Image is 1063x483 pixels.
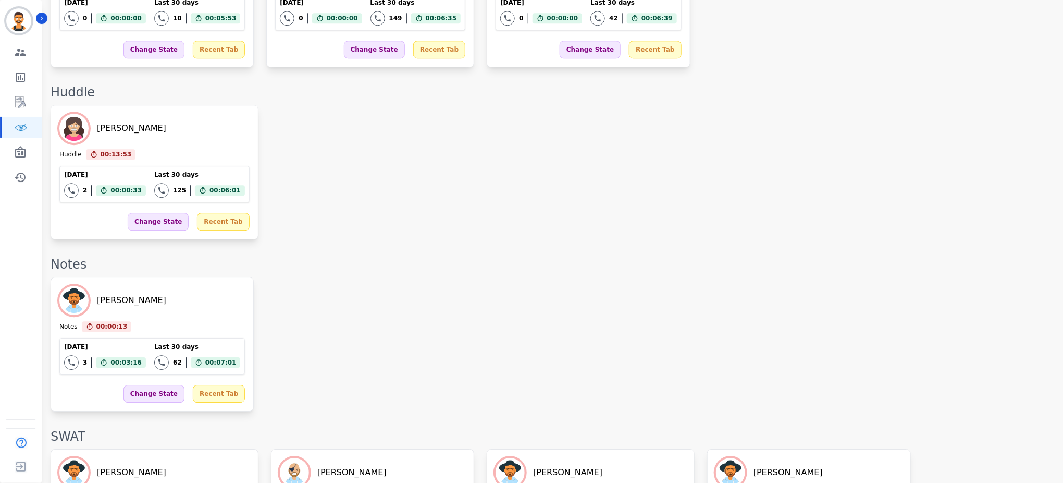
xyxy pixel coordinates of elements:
[83,358,87,367] div: 3
[547,13,578,23] span: 00:00:00
[519,14,523,22] div: 0
[205,13,237,23] span: 00:05:53
[560,41,621,58] div: Change State
[154,343,240,351] div: Last 30 days
[205,357,237,368] span: 00:07:01
[51,84,1053,101] div: Huddle
[609,14,618,22] div: 42
[59,286,89,315] img: Avatar
[193,385,245,403] div: Recent Tab
[110,357,142,368] span: 00:03:16
[83,14,87,22] div: 0
[128,213,189,231] div: Change State
[59,114,89,143] img: Avatar
[97,294,166,307] div: [PERSON_NAME]
[193,41,245,58] div: Recent Tab
[299,14,303,22] div: 0
[83,186,87,195] div: 2
[389,14,402,22] div: 149
[51,256,1053,273] div: Notes
[101,149,132,160] span: 00:13:53
[96,321,128,332] span: 00:00:13
[59,322,78,332] div: Notes
[413,41,465,58] div: Recent Tab
[123,385,184,403] div: Change State
[629,41,681,58] div: Recent Tab
[209,185,241,196] span: 00:06:01
[97,466,166,479] div: [PERSON_NAME]
[426,13,457,23] span: 00:06:35
[51,428,1053,445] div: SWAT
[641,13,673,23] span: 00:06:39
[64,171,146,179] div: [DATE]
[97,122,166,135] div: [PERSON_NAME]
[123,41,184,58] div: Change State
[533,466,602,479] div: [PERSON_NAME]
[110,185,142,196] span: 00:00:33
[64,343,146,351] div: [DATE]
[327,13,358,23] span: 00:00:00
[317,466,387,479] div: [PERSON_NAME]
[173,358,182,367] div: 62
[154,171,245,179] div: Last 30 days
[110,13,142,23] span: 00:00:00
[6,8,31,33] img: Bordered avatar
[173,186,186,195] div: 125
[59,150,82,160] div: Huddle
[344,41,405,58] div: Change State
[753,466,823,479] div: [PERSON_NAME]
[173,14,182,22] div: 10
[197,213,249,231] div: Recent Tab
